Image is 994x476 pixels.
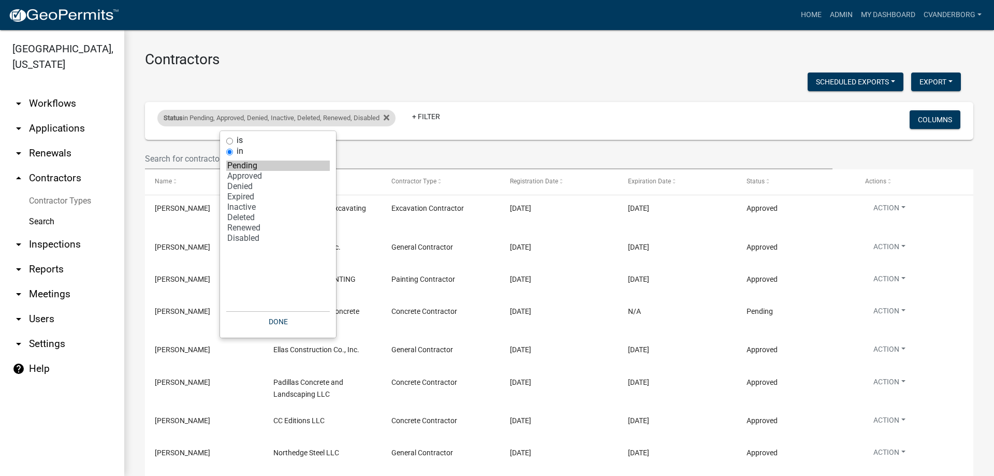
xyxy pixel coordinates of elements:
[273,345,359,354] span: Ellas Construction Co., Inc.
[391,449,453,457] span: General Contractor
[510,449,531,457] span: 08/25/2025
[12,263,25,276] i: arrow_drop_down
[12,338,25,350] i: arrow_drop_down
[628,378,649,386] span: 12/31/2025
[628,307,641,315] span: N/A
[155,307,210,315] span: Carlos Rincon
[910,110,960,129] button: Columns
[226,202,330,212] option: Inactive
[226,223,330,233] option: Renewed
[808,73,903,91] button: Scheduled Exports
[797,5,826,25] a: Home
[273,416,325,425] span: CC Editions LLC
[391,416,457,425] span: Concrete Contractor
[145,51,973,68] h3: Contractors
[382,169,500,194] datatable-header-cell: Contractor Type
[12,172,25,184] i: arrow_drop_up
[391,204,464,212] span: Excavation Contractor
[391,307,457,315] span: Concrete Contractor
[826,5,857,25] a: Admin
[226,312,330,331] button: Done
[391,378,457,386] span: Concrete Contractor
[865,344,914,359] button: Action
[510,243,531,251] span: 09/03/2025
[855,169,973,194] datatable-header-cell: Actions
[155,275,210,283] span: DICMAR PEREZ
[865,415,914,430] button: Action
[510,416,531,425] span: 08/25/2025
[510,178,558,185] span: Registration Date
[510,345,531,354] span: 08/27/2025
[510,378,531,386] span: 08/26/2025
[155,178,172,185] span: Name
[628,178,671,185] span: Expiration Date
[226,181,330,192] option: Denied
[737,169,855,194] datatable-header-cell: Status
[510,204,531,212] span: 09/04/2025
[145,148,832,169] input: Search for contractors
[747,449,778,457] span: Approved
[747,178,765,185] span: Status
[865,447,914,462] button: Action
[12,313,25,325] i: arrow_drop_down
[510,307,531,315] span: 08/27/2025
[865,241,914,256] button: Action
[391,345,453,354] span: General Contractor
[391,275,455,283] span: Painting Contractor
[226,161,330,171] option: Pending
[145,169,264,194] datatable-header-cell: Name
[747,378,778,386] span: Approved
[226,171,330,181] option: Approved
[618,169,737,194] datatable-header-cell: Expiration Date
[237,147,243,155] label: in
[12,288,25,300] i: arrow_drop_down
[747,345,778,354] span: Approved
[747,275,778,283] span: Approved
[155,449,210,457] span: Jose Chavez
[226,212,330,223] option: Deleted
[155,416,210,425] span: Andrew Kats
[157,110,396,126] div: in Pending, Approved, Denied, Inactive, Deleted, Renewed, Disabled
[857,5,919,25] a: My Dashboard
[12,363,25,375] i: help
[911,73,961,91] button: Export
[273,378,343,398] span: Padillas Concrete and Landscaping LLC
[12,122,25,135] i: arrow_drop_down
[865,273,914,289] button: Action
[12,97,25,110] i: arrow_drop_down
[155,204,210,212] span: Blake Scheurich
[404,107,448,126] a: + Filter
[500,169,619,194] datatable-header-cell: Registration Date
[273,449,339,457] span: Northedge Steel LLC
[237,136,243,145] label: is
[12,147,25,160] i: arrow_drop_down
[12,238,25,251] i: arrow_drop_down
[226,192,330,202] option: Expired
[510,275,531,283] span: 09/03/2025
[155,378,210,386] span: Adan Padilla
[865,306,914,321] button: Action
[628,416,649,425] span: 12/31/2025
[865,377,914,392] button: Action
[865,203,914,218] button: Action
[747,204,778,212] span: Approved
[628,275,649,283] span: 12/31/2025
[628,204,649,212] span: 12/31/2025
[919,5,986,25] a: cvanderborg
[155,243,210,251] span: Daniel Garcia
[155,345,210,354] span: Martin Zurbriggen
[628,243,649,251] span: 12/31/2025
[747,243,778,251] span: Approved
[391,178,436,185] span: Contractor Type
[747,416,778,425] span: Approved
[747,307,773,315] span: Pending
[391,243,453,251] span: General Contractor
[164,114,183,122] span: Status
[628,345,649,354] span: 12/31/2025
[226,233,330,243] option: Disabled
[865,178,886,185] span: Actions
[628,449,649,457] span: 12/31/2025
